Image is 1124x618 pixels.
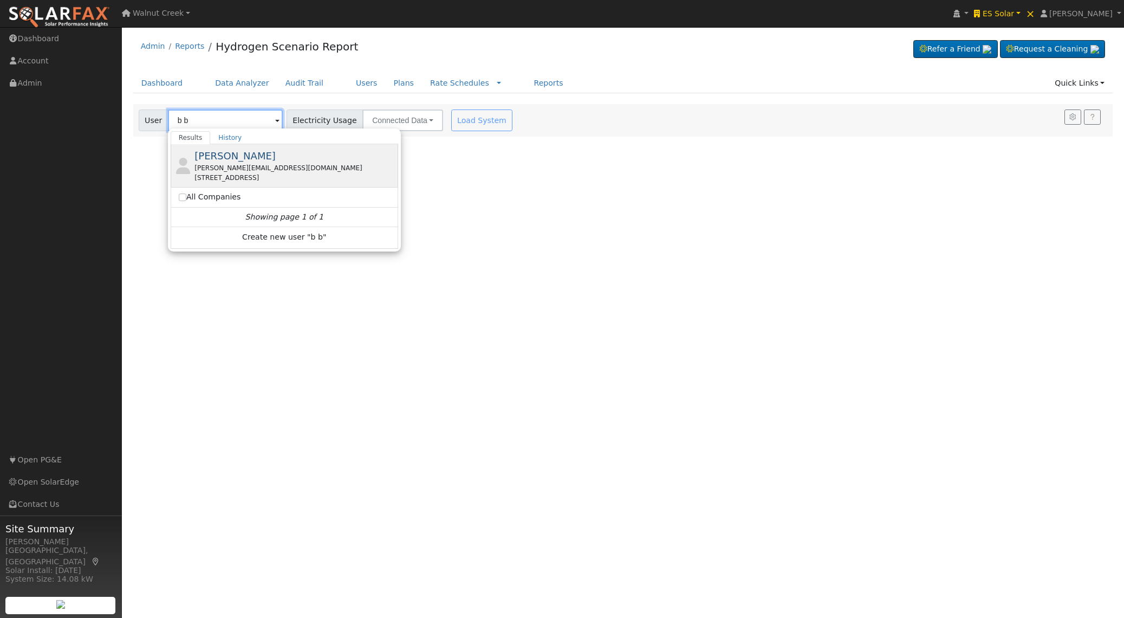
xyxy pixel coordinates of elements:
a: Refer a Friend [913,40,998,59]
a: Hydrogen Scenario Report [216,40,358,53]
img: retrieve [1090,45,1099,54]
a: Rate Schedules [430,79,489,87]
a: Reports [525,73,571,93]
i: Showing page 1 of 1 [245,211,323,223]
span: × [1026,7,1035,20]
input: Select a User [168,110,283,131]
div: Solar Install: [DATE] [5,565,116,576]
a: Data Analyzer [207,73,277,93]
div: [GEOGRAPHIC_DATA], [GEOGRAPHIC_DATA] [5,545,116,568]
button: Connected Data [362,110,443,131]
a: Dashboard [133,73,191,93]
img: retrieve [983,45,991,54]
a: Users [348,73,386,93]
a: Request a Cleaning [1000,40,1105,59]
label: All Companies [179,191,241,203]
input: All Companies [179,194,186,201]
div: [PERSON_NAME][EMAIL_ADDRESS][DOMAIN_NAME] [194,163,395,173]
a: Audit Trail [277,73,332,93]
div: System Size: 14.08 kW [5,574,116,585]
a: Quick Links [1047,73,1113,93]
a: Reports [175,42,204,50]
a: Plans [386,73,422,93]
span: Electricity Usage [287,110,363,131]
a: Map [91,557,101,566]
span: User [139,110,168,131]
span: [PERSON_NAME] [1049,9,1113,18]
span: [PERSON_NAME] [194,150,276,162]
div: [STREET_ADDRESS] [194,173,395,183]
img: SolarFax [8,6,110,29]
a: Help Link [1084,110,1101,125]
a: History [210,131,250,144]
a: Admin [141,42,165,50]
span: Walnut Creek [133,9,184,17]
img: retrieve [56,600,65,609]
span: Site Summary [5,522,116,536]
button: Settings [1064,110,1081,125]
span: Create new user "b b" [242,231,326,244]
a: Results [171,131,211,144]
span: ES Solar [983,9,1014,18]
div: [PERSON_NAME] [5,536,116,548]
